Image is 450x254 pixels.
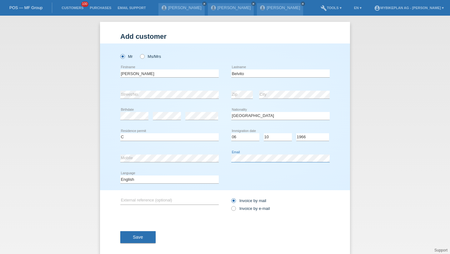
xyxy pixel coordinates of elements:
[374,5,380,11] i: account_circle
[267,5,300,10] a: [PERSON_NAME]
[9,5,42,10] a: POS — MF Group
[231,198,266,203] label: Invoice by mail
[231,206,270,211] label: Invoice by e-mail
[371,6,447,10] a: account_circleMybikeplan AG - [PERSON_NAME] ▾
[231,198,235,206] input: Invoice by mail
[81,2,89,7] span: 100
[140,54,161,59] label: Ms/Mrs
[120,231,156,243] button: Save
[133,235,143,240] span: Save
[351,6,365,10] a: EN ▾
[114,6,149,10] a: Email Support
[301,2,305,6] a: close
[168,5,202,10] a: [PERSON_NAME]
[321,5,327,11] i: build
[140,54,144,58] input: Ms/Mrs
[251,2,256,6] a: close
[301,2,304,5] i: close
[58,6,87,10] a: Customers
[317,6,345,10] a: buildTools ▾
[434,248,447,252] a: Support
[203,2,206,5] i: close
[202,2,207,6] a: close
[87,6,114,10] a: Purchases
[231,206,235,214] input: Invoice by e-mail
[120,33,330,40] h1: Add customer
[217,5,251,10] a: [PERSON_NAME]
[252,2,255,5] i: close
[120,54,133,59] label: Mr
[120,54,124,58] input: Mr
